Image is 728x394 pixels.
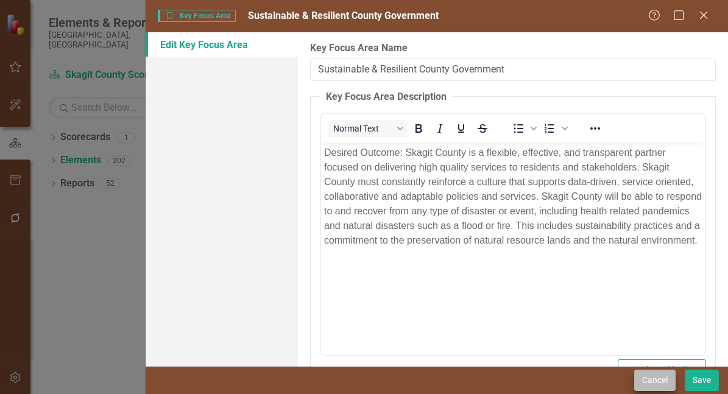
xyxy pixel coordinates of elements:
[310,58,716,81] input: Key Focus Area Name
[321,142,705,355] iframe: Rich Text Area
[248,10,439,21] span: Sustainable & Resilient County Government
[539,120,570,137] div: Numbered list
[472,120,493,137] button: Strikethrough
[333,124,393,133] span: Normal Text
[320,90,453,104] legend: Key Focus Area Description
[328,120,408,137] button: Block Normal Text
[310,41,716,55] label: Key Focus Area Name
[451,120,472,137] button: Underline
[585,120,606,137] button: Reveal or hide additional toolbar items
[158,10,236,22] span: Key Focus Area
[429,120,450,137] button: Italic
[508,120,539,137] div: Bullet list
[634,370,676,391] button: Cancel
[408,120,429,137] button: Bold
[146,32,298,57] a: Edit Key Focus Area
[685,370,719,391] button: Save
[618,359,706,381] button: Switch to old editor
